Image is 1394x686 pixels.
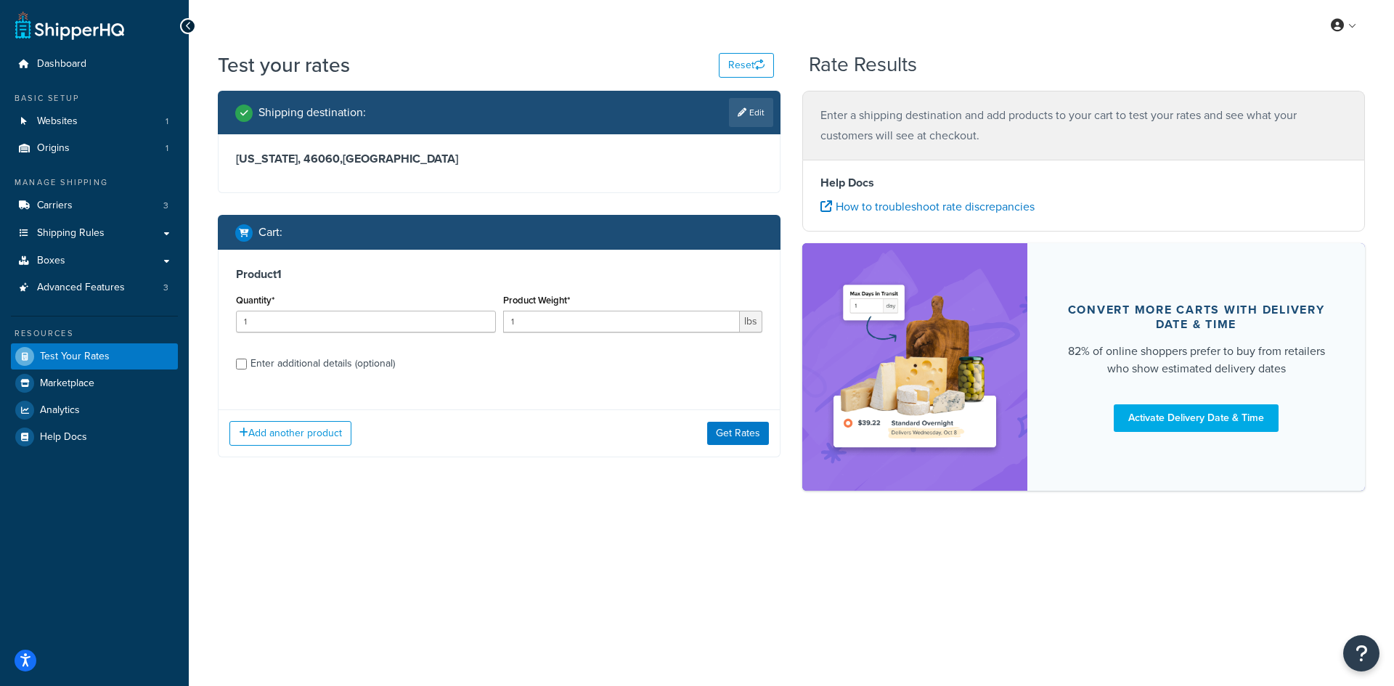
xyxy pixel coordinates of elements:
a: Test Your Rates [11,343,178,369]
h3: Product 1 [236,267,762,282]
a: Analytics [11,397,178,423]
a: Marketplace [11,370,178,396]
h3: [US_STATE], 46060 , [GEOGRAPHIC_DATA] [236,152,762,166]
a: How to troubleshoot rate discrepancies [820,198,1035,215]
a: Carriers3 [11,192,178,219]
button: Reset [719,53,774,78]
li: Websites [11,108,178,135]
h2: Rate Results [809,54,917,76]
a: Activate Delivery Date & Time [1114,404,1279,432]
span: 3 [163,282,168,294]
span: 1 [166,142,168,155]
button: Open Resource Center [1343,635,1379,671]
li: Carriers [11,192,178,219]
a: Advanced Features3 [11,274,178,301]
input: 0 [236,311,496,332]
span: 3 [163,200,168,212]
span: Shipping Rules [37,227,105,240]
span: 1 [166,115,168,128]
img: feature-image-ddt-36eae7f7280da8017bfb280eaccd9c446f90b1fe08728e4019434db127062ab4.png [824,265,1006,469]
h2: Shipping destination : [258,106,366,119]
div: Convert more carts with delivery date & time [1062,303,1330,332]
input: 0.00 [503,311,741,332]
button: Get Rates [707,422,769,445]
div: Resources [11,327,178,340]
a: Dashboard [11,51,178,78]
span: Boxes [37,255,65,267]
h1: Test your rates [218,51,350,79]
span: Help Docs [40,431,87,444]
p: Enter a shipping destination and add products to your cart to test your rates and see what your c... [820,105,1347,146]
span: Analytics [40,404,80,417]
input: Enter additional details (optional) [236,359,247,369]
a: Edit [729,98,773,127]
a: Origins1 [11,135,178,162]
label: Product Weight* [503,295,570,306]
div: Manage Shipping [11,176,178,189]
li: Advanced Features [11,274,178,301]
a: Help Docs [11,424,178,450]
span: Carriers [37,200,73,212]
span: Advanced Features [37,282,125,294]
label: Quantity* [236,295,274,306]
h4: Help Docs [820,174,1347,192]
span: Websites [37,115,78,128]
span: Dashboard [37,58,86,70]
span: Marketplace [40,377,94,390]
a: Shipping Rules [11,220,178,247]
button: Add another product [229,421,351,446]
h2: Cart : [258,226,282,239]
div: 82% of online shoppers prefer to buy from retailers who show estimated delivery dates [1062,343,1330,377]
a: Boxes [11,248,178,274]
a: Websites1 [11,108,178,135]
li: Origins [11,135,178,162]
span: Origins [37,142,70,155]
div: Basic Setup [11,92,178,105]
div: Enter additional details (optional) [250,354,395,374]
span: lbs [740,311,762,332]
span: Test Your Rates [40,351,110,363]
